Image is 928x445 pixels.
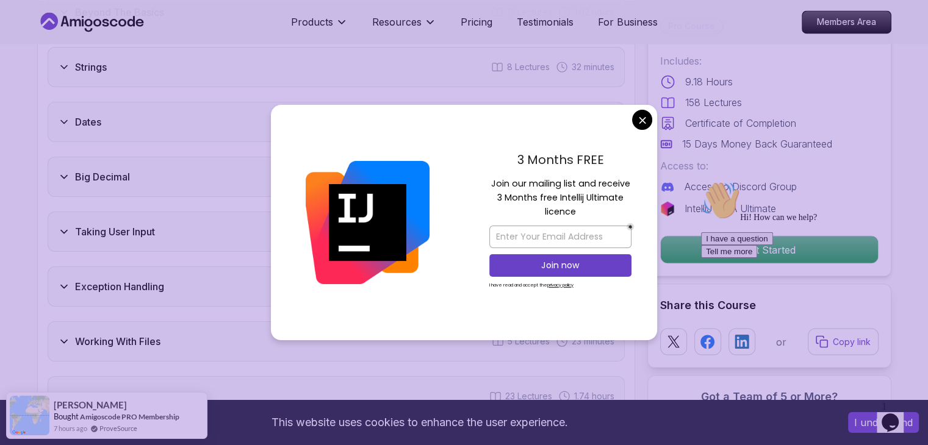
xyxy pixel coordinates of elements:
h2: Share this Course [660,296,879,313]
iframe: chat widget [877,396,916,433]
button: I have a question [5,56,77,69]
a: Pricing [461,15,492,29]
p: Resources [372,15,422,29]
span: 8 Lectures [507,61,550,73]
h3: Big Decimal [75,169,130,184]
p: 9.18 Hours [685,74,733,89]
button: Tell me more [5,69,61,82]
button: Taking User Input4 Lectures 9 minutes [48,212,625,252]
h3: Taking User Input [75,224,155,239]
p: Certificate of Completion [685,116,796,130]
span: [PERSON_NAME] [54,400,127,410]
button: Products [291,15,348,39]
h3: Strings [75,60,107,74]
h3: Working With Files [75,334,160,349]
p: Access to: [660,158,879,173]
h3: Dates [75,115,101,129]
p: IntelliJ IDEA Ultimate [685,201,776,216]
a: Testimonials [517,15,574,29]
h3: Exception Handling [75,279,164,294]
button: Working With Files5 Lectures 23 minutes [48,321,625,361]
p: Get Started [661,236,878,263]
button: Dates6 Lectures 20 minutes [48,102,625,142]
h3: Got a Team of 5 or More? [660,388,879,405]
div: This website uses cookies to enhance the user experience. [9,409,830,436]
button: Accept cookies [848,412,919,433]
a: ProveSource [99,423,137,433]
img: :wave: [5,5,44,44]
span: 7 hours ago [54,423,87,433]
iframe: chat widget [696,176,916,390]
a: Members Area [802,10,891,34]
p: Includes: [660,54,879,68]
span: 1.74 hours [574,390,614,402]
p: 158 Lectures [685,95,742,110]
button: Get Started [660,235,879,263]
button: Strings8 Lectures 32 minutes [48,47,625,87]
span: 32 minutes [572,61,614,73]
div: 👋Hi! How can we help?I have a questionTell me more [5,5,225,82]
p: 15 Days Money Back Guaranteed [682,137,832,151]
button: Exception Handling15 Lectures 1.17 hours [48,266,625,307]
span: 23 Lectures [505,390,552,402]
button: Big Decimal4 Lectures 9 minutes [48,157,625,197]
button: Resources [372,15,436,39]
p: Products [291,15,333,29]
h3: Classes And Objects [75,389,171,404]
span: Bought [54,411,79,421]
p: Members Area [802,11,891,33]
span: 5 Lectures [508,335,550,347]
p: Access to Discord Group [685,179,797,194]
button: Classes And Objects23 Lectures 1.74 hours [48,376,625,416]
span: 23 minutes [572,335,614,347]
img: jetbrains logo [660,201,675,216]
span: Hi! How can we help? [5,37,121,46]
a: Amigoscode PRO Membership [80,412,179,421]
img: provesource social proof notification image [10,396,49,435]
a: For Business [598,15,658,29]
